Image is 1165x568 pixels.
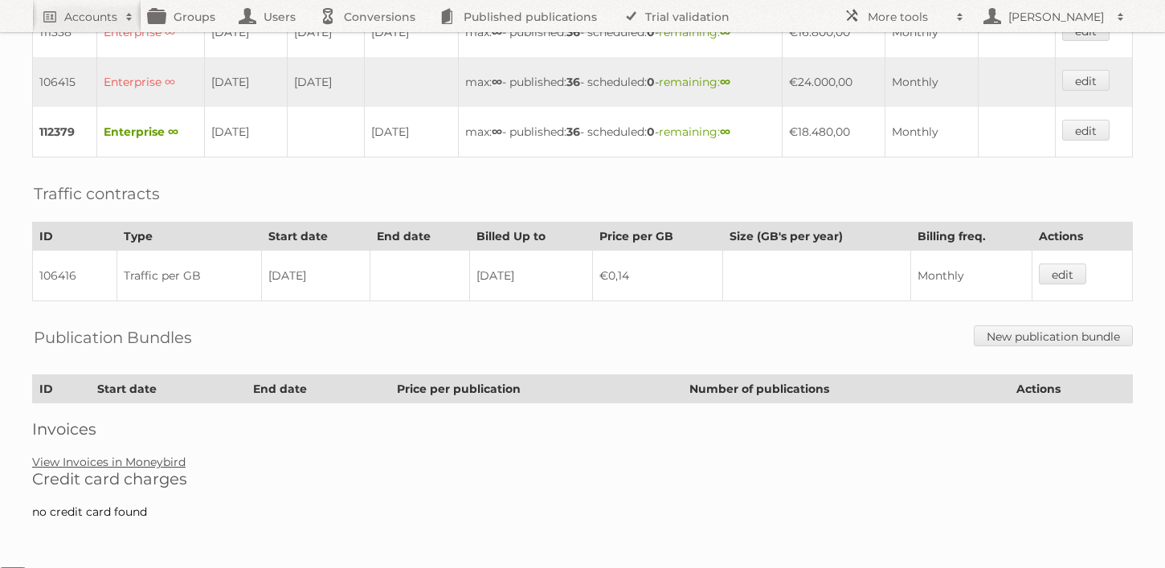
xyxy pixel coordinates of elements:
td: [DATE] [204,107,287,157]
strong: ∞ [720,125,730,139]
td: 106415 [33,57,97,107]
th: Start date [91,375,247,403]
strong: 36 [566,75,580,89]
td: [DATE] [204,57,287,107]
th: Type [117,223,261,251]
strong: ∞ [720,75,730,89]
strong: 36 [566,25,580,39]
th: End date [370,223,470,251]
td: 112379 [33,107,97,157]
th: Price per publication [390,375,682,403]
td: Traffic per GB [117,251,261,301]
a: edit [1039,264,1086,284]
strong: ∞ [492,125,502,139]
th: Billing freq. [911,223,1032,251]
strong: ∞ [720,25,730,39]
a: edit [1062,70,1110,91]
h2: More tools [868,9,948,25]
a: View Invoices in Moneybird [32,455,186,469]
h2: Publication Bundles [34,325,192,349]
td: max: - published: - scheduled: - [458,57,783,107]
td: Enterprise ∞ [96,107,204,157]
th: Price per GB [593,223,723,251]
td: €24.000,00 [783,57,885,107]
strong: ∞ [492,75,502,89]
td: Monthly [885,107,978,157]
td: [DATE] [364,107,458,157]
span: remaining: [659,125,730,139]
td: Enterprise ∞ [96,57,204,107]
th: ID [33,375,91,403]
td: max: - published: - scheduled: - [458,107,783,157]
td: €18.480,00 [783,107,885,157]
a: New publication bundle [974,325,1133,346]
td: [DATE] [470,251,593,301]
a: edit [1062,120,1110,141]
h2: Traffic contracts [34,182,160,206]
h2: Invoices [32,419,1133,439]
td: 106416 [33,251,117,301]
h2: Accounts [64,9,117,25]
h2: Credit card charges [32,469,1133,488]
span: remaining: [659,25,730,39]
th: End date [247,375,390,403]
td: [DATE] [288,57,365,107]
strong: 0 [647,75,655,89]
th: Start date [261,223,370,251]
th: Number of publications [683,375,1010,403]
th: Size (GB's per year) [722,223,910,251]
td: Monthly [911,251,1032,301]
th: Actions [1032,223,1133,251]
span: remaining: [659,75,730,89]
th: Actions [1009,375,1132,403]
th: Billed Up to [470,223,593,251]
td: €0,14 [593,251,723,301]
td: Monthly [885,57,978,107]
h2: [PERSON_NAME] [1004,9,1109,25]
th: ID [33,223,117,251]
strong: 0 [647,125,655,139]
td: [DATE] [261,251,370,301]
strong: ∞ [492,25,502,39]
strong: 36 [566,125,580,139]
strong: 0 [647,25,655,39]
